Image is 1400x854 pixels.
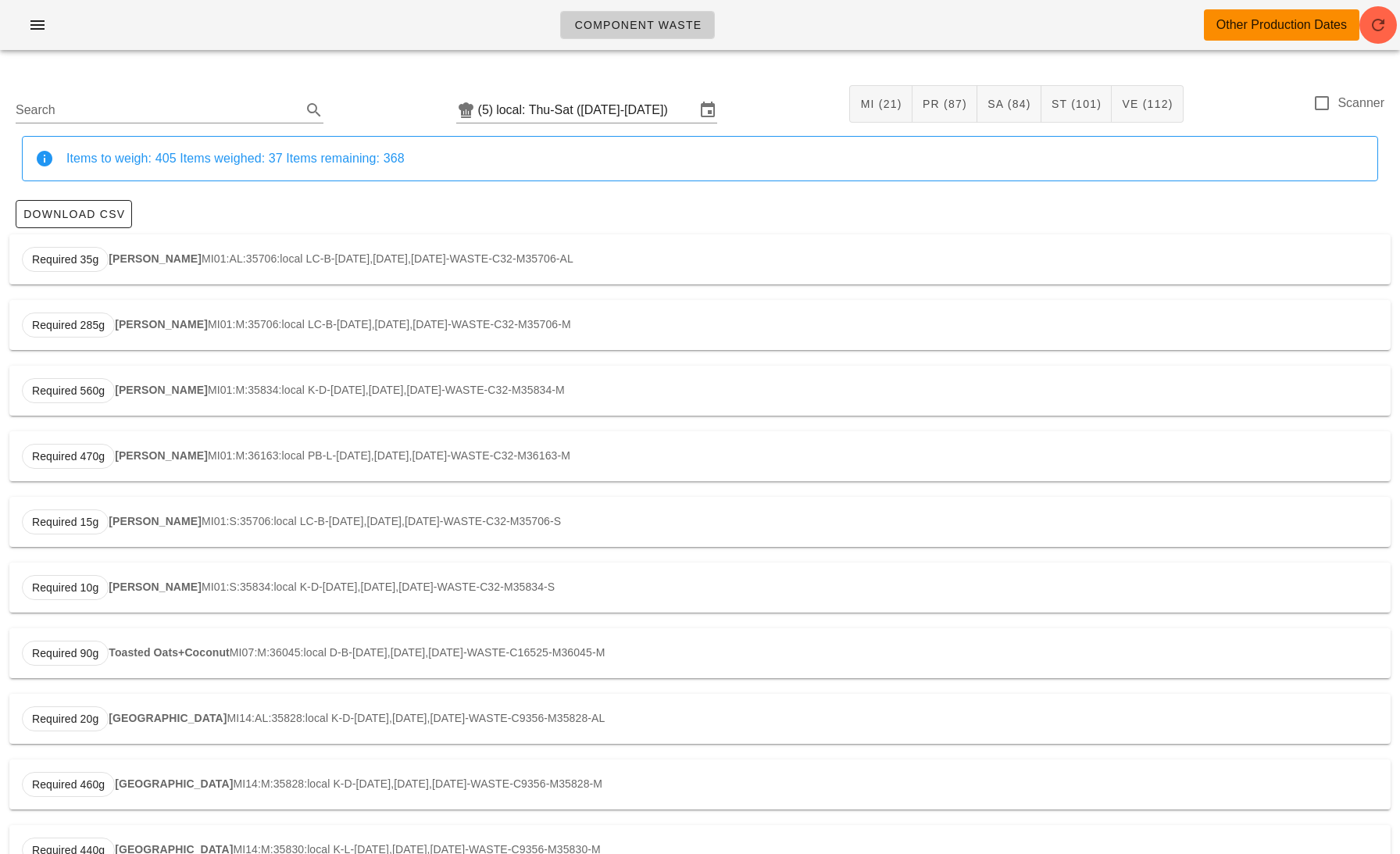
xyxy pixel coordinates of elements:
strong: [GEOGRAPHIC_DATA] [115,777,233,790]
span: Required 460g [32,773,105,796]
div: MI14:AL:35828:local K-D-[DATE],[DATE],[DATE]-WASTE-C9356-M35828-AL [9,694,1391,744]
button: VE (112) [1112,85,1184,123]
strong: [PERSON_NAME] [115,384,208,396]
span: Required 90g [32,641,98,665]
span: Download CSV [23,208,125,220]
span: PR (87) [922,98,967,110]
div: MI01:S:35834:local K-D-[DATE],[DATE],[DATE]-WASTE-C32-M35834-S [9,563,1391,613]
div: Items to weigh: 405 Items weighed: 37 Items remaining: 368 [66,150,1365,167]
button: Download CSV [16,200,132,228]
button: MI (21) [849,85,912,123]
span: Required 10g [32,576,98,599]
span: SA (84) [987,98,1031,110]
span: Required 20g [32,707,98,731]
label: Scanner [1337,95,1384,111]
div: MI01:S:35706:local LC-B-[DATE],[DATE],[DATE]-WASTE-C32-M35706-S [9,497,1391,547]
strong: [PERSON_NAME] [115,318,208,331]
span: Required 15g [32,510,98,534]
strong: [PERSON_NAME] [109,252,202,265]
span: Required 470g [32,445,105,468]
span: Component Waste [573,19,702,31]
span: ST (101) [1051,98,1102,110]
div: MI07:M:36045:local D-B-[DATE],[DATE],[DATE]-WASTE-C16525-M36045-M [9,628,1391,678]
div: MI01:M:35706:local LC-B-[DATE],[DATE],[DATE]-WASTE-C32-M35706-M [9,300,1391,350]
strong: [PERSON_NAME] [109,581,202,593]
span: MI (21) [859,98,902,110]
span: Required 560g [32,379,105,402]
strong: Toasted Oats+Coconut [109,646,230,659]
div: MI01:AL:35706:local LC-B-[DATE],[DATE],[DATE]-WASTE-C32-M35706-AL [9,234,1391,284]
strong: [PERSON_NAME] [109,515,202,527]
button: ST (101) [1041,85,1112,123]
div: MI14:M:35828:local K-D-[DATE],[DATE],[DATE]-WASTE-C9356-M35828-M [9,759,1391,809]
span: VE (112) [1121,98,1173,110]
a: Component Waste [560,11,715,39]
span: Required 285g [32,313,105,337]
div: MI01:M:35834:local K-D-[DATE],[DATE],[DATE]-WASTE-C32-M35834-M [9,366,1391,416]
button: PR (87) [912,85,977,123]
strong: [GEOGRAPHIC_DATA] [109,712,227,724]
div: MI01:M:36163:local PB-L-[DATE],[DATE],[DATE]-WASTE-C32-M36163-M [9,431,1391,481]
button: SA (84) [977,85,1041,123]
div: Other Production Dates [1216,16,1347,34]
strong: [PERSON_NAME] [115,449,208,462]
div: (5) [478,102,497,118]
span: Required 35g [32,248,98,271]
